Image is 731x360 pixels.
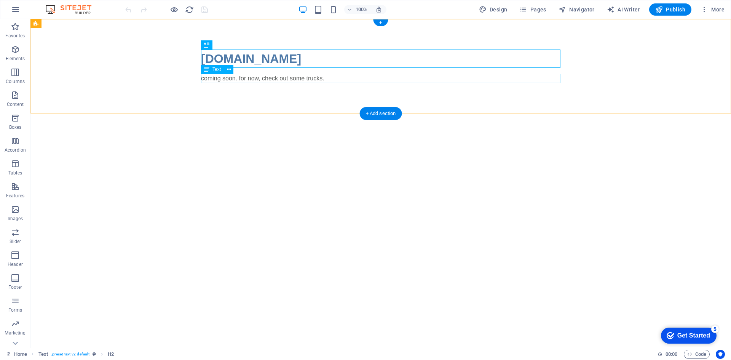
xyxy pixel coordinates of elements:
[185,5,194,14] button: reload
[21,8,53,15] div: Get Started
[375,6,382,13] i: On resize automatically adjust zoom level to fit chosen device.
[684,350,710,359] button: Code
[476,3,511,16] div: Design (Ctrl+Alt+Y)
[4,4,60,20] div: Get Started 5 items remaining, 0% complete
[54,2,62,9] div: 5
[373,19,388,26] div: +
[649,3,691,16] button: Publish
[671,351,672,357] span: :
[108,350,114,359] span: Click to select. Double-click to edit
[356,5,368,14] h6: 100%
[9,124,22,130] p: Boxes
[666,350,677,359] span: 00 00
[8,170,22,176] p: Tables
[697,3,728,16] button: More
[5,330,26,336] p: Marketing
[38,350,114,359] nav: breadcrumb
[6,56,25,62] p: Elements
[10,238,21,245] p: Slider
[344,5,371,14] button: 100%
[38,350,48,359] span: Click to select. Double-click to edit
[655,6,685,13] span: Publish
[516,3,549,16] button: Pages
[6,350,27,359] a: Click to cancel selection. Double-click to open Pages
[185,5,194,14] i: Reload page
[93,352,96,356] i: This element is a customizable preset
[658,350,678,359] h6: Session time
[6,78,25,85] p: Columns
[604,3,643,16] button: AI Writer
[559,6,595,13] span: Navigator
[8,284,22,290] p: Footer
[701,6,725,13] span: More
[8,307,22,313] p: Forms
[5,147,26,153] p: Accordion
[687,350,706,359] span: Code
[360,107,402,120] div: + Add section
[169,5,179,14] button: Click here to leave preview mode and continue editing
[8,261,23,267] p: Header
[479,6,508,13] span: Design
[51,350,89,359] span: . preset-text-v2-default
[7,101,24,107] p: Content
[555,3,598,16] button: Navigator
[5,33,25,39] p: Favorites
[607,6,640,13] span: AI Writer
[212,67,221,72] span: Text
[476,3,511,16] button: Design
[716,350,725,359] button: Usercentrics
[8,216,23,222] p: Images
[519,6,546,13] span: Pages
[44,5,101,14] img: Editor Logo
[6,193,24,199] p: Features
